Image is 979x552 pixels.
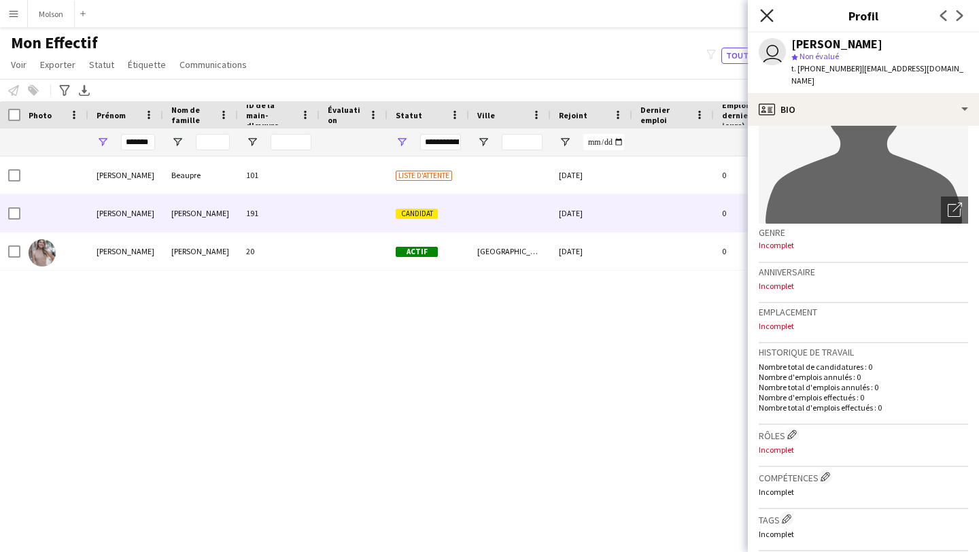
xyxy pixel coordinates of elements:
[748,93,979,126] div: Bio
[551,156,632,194] div: [DATE]
[163,232,238,270] div: [PERSON_NAME]
[238,194,320,232] div: 191
[477,136,489,148] button: Ouvrir le menu de filtre
[551,232,632,270] div: [DATE]
[396,247,438,257] span: Actif
[791,63,862,73] span: t. [PHONE_NUMBER]
[559,136,571,148] button: Ouvrir le menu de filtre
[759,445,968,455] p: Incomplet
[97,110,126,120] span: Prénom
[722,100,778,131] span: Emplois (90 derniers jours)
[759,512,968,526] h3: Tags
[396,110,422,120] span: Statut
[759,402,968,413] p: Nombre total d'emplois effectués : 0
[97,136,109,148] button: Ouvrir le menu de filtre
[941,196,968,224] div: Ouvrir les photos pop-in
[396,136,408,148] button: Ouvrir le menu de filtre
[171,105,213,125] span: Nom de famille
[35,56,81,73] a: Exporter
[122,56,171,73] a: Étiquette
[84,56,120,73] a: Statut
[759,240,794,250] span: Incomplet
[791,63,963,86] span: | [EMAIL_ADDRESS][DOMAIN_NAME]
[179,58,247,71] span: Communications
[163,156,238,194] div: Beaupre
[759,362,968,372] p: Nombre total de candidatures : 0
[88,156,163,194] div: [PERSON_NAME]
[396,209,438,219] span: Candidat
[714,232,802,270] div: 0
[40,58,75,71] span: Exporter
[121,134,155,150] input: Prénom Entrée de filtre
[89,58,114,71] span: Statut
[759,321,968,331] p: Incomplet
[196,134,230,150] input: Nom de famille Entrée de filtre
[559,110,587,120] span: Rejoint
[163,194,238,232] div: [PERSON_NAME]
[759,529,968,539] p: Incomplet
[714,156,802,194] div: 0
[28,1,75,27] button: Molson
[238,156,320,194] div: 101
[551,194,632,232] div: [DATE]
[714,194,802,232] div: 0
[583,134,624,150] input: Rejoint Entrée de filtre
[477,110,495,120] span: Ville
[76,82,92,99] app-action-btn: Exporter en XLSX
[759,470,968,484] h3: Compétences
[11,58,27,71] span: Voir
[29,239,56,266] img: Vanessa Cabral
[759,372,968,382] p: Nombre d'emplois annulés : 0
[174,56,252,73] a: Communications
[759,226,968,239] h3: Genre
[246,100,295,131] span: ID de la main-d'œuvre
[791,38,882,50] div: [PERSON_NAME]
[759,382,968,392] p: Nombre total d'emplois annulés : 0
[271,134,311,150] input: ID de la main-d'œuvre Entrée de filtre
[88,194,163,232] div: [PERSON_NAME]
[171,136,184,148] button: Ouvrir le menu de filtre
[469,232,551,270] div: [GEOGRAPHIC_DATA]
[759,428,968,442] h3: Rôles
[246,136,258,148] button: Ouvrir le menu de filtre
[640,105,689,125] span: Dernier emploi
[11,33,98,53] span: Mon Effectif
[5,56,32,73] a: Voir
[502,134,543,150] input: Ville Entrée de filtre
[759,487,968,497] p: Incomplet
[759,306,968,318] h3: Emplacement
[128,58,166,71] span: Étiquette
[238,232,320,270] div: 20
[56,82,73,99] app-action-btn: Filtres avancés
[88,232,163,270] div: [PERSON_NAME]
[759,266,968,278] h3: Anniversaire
[29,110,52,120] span: Photo
[328,105,363,125] span: Évaluation
[759,281,968,291] p: Incomplet
[759,346,968,358] h3: Historique de travail
[759,392,968,402] p: Nombre d'emplois effectués : 0
[800,51,839,61] span: Non évalué
[721,48,812,64] button: Tout le monde2,234
[748,7,979,24] h3: Profil
[396,171,452,181] span: Liste d'attente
